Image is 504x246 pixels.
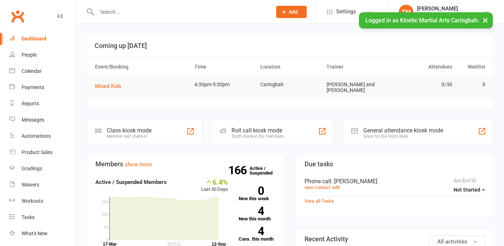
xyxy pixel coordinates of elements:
div: Workouts [22,198,43,204]
div: Last 30 Days [201,178,228,193]
button: Mixed Kids [95,82,126,91]
h3: Recent Activity [305,236,485,243]
td: [PERSON_NAME] and [PERSON_NAME] [323,76,390,99]
span: All activities [437,238,467,245]
span: : [PERSON_NAME] [331,178,377,185]
button: Not Started [454,183,485,196]
div: Roll call kiosk mode [231,127,284,134]
strong: Active / Suspended Members [95,179,167,185]
th: Attendees [389,58,455,76]
h3: Members [95,161,276,168]
td: 0 [455,76,489,93]
div: Product Sales [22,149,53,155]
div: Staff check-in for members [231,134,284,139]
a: Gradings [9,161,76,177]
h3: Coming up [DATE] [95,42,486,49]
div: Phone call [305,178,485,185]
div: General attendance kiosk mode [363,127,443,134]
td: Caringbah [257,76,323,93]
strong: 4 [239,206,264,216]
input: Search... [95,7,267,17]
a: 166Active / Suspended [249,161,281,181]
div: Tasks [22,214,35,220]
div: Dashboard [22,36,46,41]
div: People [22,52,37,58]
div: Member self check-in [107,134,152,139]
a: show more [125,161,152,168]
a: Reports [9,96,76,112]
h3: Due tasks [305,161,485,168]
a: 0New this week [239,186,276,201]
div: Class kiosk mode [107,127,152,134]
div: Automations [22,133,51,139]
a: Tasks [9,209,76,225]
div: Payments [22,84,44,90]
span: Add [289,9,298,15]
div: [PERSON_NAME] [417,5,484,12]
button: Add [276,6,307,18]
a: People [9,47,76,63]
div: 6.4% [201,178,228,186]
th: Event/Booking [92,58,191,76]
div: Reports [22,101,39,106]
span: Not Started [454,187,480,193]
a: 4Canx. this month [239,227,276,241]
div: Waivers [22,182,39,188]
a: Clubworx [9,7,27,25]
th: Waitlist [455,58,489,76]
a: What's New [9,225,76,242]
div: Calendar [22,68,42,74]
div: What's New [22,230,48,236]
td: 4:30pm-5:30pm [191,76,257,93]
div: Gradings [22,166,42,171]
a: Payments [9,79,76,96]
th: Location [257,58,323,76]
div: TM [399,5,413,19]
a: view contact [305,185,330,190]
strong: 4 [239,226,264,237]
a: Messages [9,112,76,128]
button: × [479,12,492,28]
td: 0/30 [389,76,455,93]
strong: 166 [228,165,249,176]
a: 4New this month [239,207,276,221]
a: Workouts [9,193,76,209]
a: edit [332,185,340,190]
th: Time [191,58,257,76]
div: Great for the front desk [363,134,443,139]
a: View all Tasks [305,198,334,204]
a: Calendar [9,63,76,79]
a: Waivers [9,177,76,193]
span: Mixed Kids [95,83,121,89]
a: Product Sales [9,144,76,161]
span: Logged in as Kinetic Martial Arts Caringbah. [365,17,479,24]
div: Messages [22,117,44,123]
th: Trainer [323,58,390,76]
a: Automations [9,128,76,144]
div: Kinetic Martial Arts Caringbah [417,12,484,18]
span: Settings [336,4,356,20]
a: Dashboard [9,31,76,47]
strong: 0 [239,185,264,196]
